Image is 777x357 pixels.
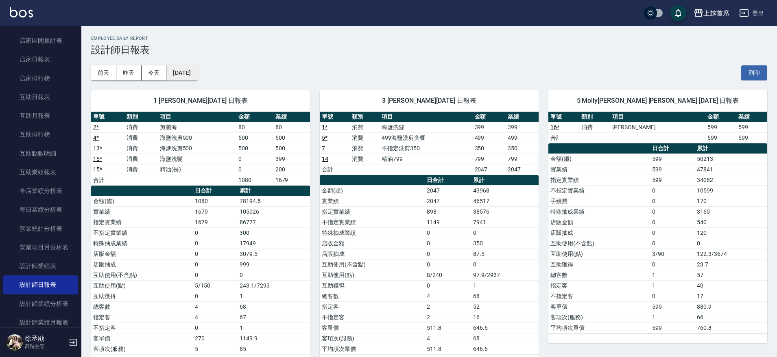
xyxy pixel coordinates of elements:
td: 指定實業績 [320,206,425,217]
td: 499 [506,132,539,143]
td: 1679 [193,206,238,217]
td: 客項次(服務) [91,344,193,354]
td: 消費 [350,154,380,164]
td: 客項次(服務) [320,333,425,344]
th: 單號 [320,112,350,122]
td: 3079.5 [238,249,310,259]
td: [PERSON_NAME] [610,122,705,132]
td: 客項次(服務) [548,312,650,322]
td: 5/150 [193,280,238,291]
td: 不指定實業績 [320,217,425,227]
td: 17949 [238,238,310,249]
table: a dense table [548,143,767,333]
table: a dense table [91,112,310,186]
td: 指定客 [91,312,193,322]
td: 2047 [506,164,539,175]
td: 599 [705,132,736,143]
table: a dense table [320,112,539,175]
td: 898 [425,206,471,217]
td: 1 [238,291,310,301]
td: 243.1/7293 [238,280,310,291]
td: 16 [471,312,539,322]
td: 1 [650,280,695,291]
td: 646.6 [471,344,539,354]
td: 互助獲得 [548,259,650,270]
td: 特殊抽成業績 [320,227,425,238]
td: 68 [471,333,539,344]
td: 實業績 [91,206,193,217]
td: 86777 [238,217,310,227]
td: 海鹽洗髮 [158,154,237,164]
td: 店販金額 [91,249,193,259]
td: 互助獲得 [91,291,193,301]
td: 1 [650,312,695,322]
td: 0 [425,280,471,291]
td: 0 [650,185,695,196]
td: 1679 [273,175,310,185]
th: 日合計 [425,175,471,186]
th: 類別 [350,112,380,122]
td: 599 [650,154,695,164]
td: 0 [193,270,238,280]
td: 消費 [350,132,380,143]
td: 646.6 [471,322,539,333]
td: 特殊抽成業績 [548,206,650,217]
th: 項目 [380,112,472,122]
td: 500 [273,132,310,143]
td: 68 [238,301,310,312]
td: 1 [238,322,310,333]
td: 總客數 [91,301,193,312]
td: 2047 [473,164,506,175]
td: 2 [425,301,471,312]
td: 350 [506,143,539,154]
td: 消費 [124,154,158,164]
td: 80 [236,122,273,132]
td: 消費 [124,143,158,154]
td: 消費 [124,122,158,132]
td: 0 [650,259,695,270]
th: 日合計 [650,143,695,154]
td: 47841 [695,164,767,175]
td: 海鹽洗髮 [380,122,472,132]
th: 日合計 [193,186,238,196]
td: 50213 [695,154,767,164]
td: 0 [695,238,767,249]
td: 0 [236,164,273,175]
td: 2047 [425,185,471,196]
td: 78194.5 [238,196,310,206]
td: 1080 [193,196,238,206]
td: 客單價 [320,322,425,333]
td: 互助使用(點) [320,270,425,280]
button: [DATE] [166,65,197,80]
span: 5 Molly[PERSON_NAME] [PERSON_NAME] [DATE] 日報表 [558,97,757,105]
td: 17 [695,291,767,301]
td: 互助使用(不含點) [320,259,425,270]
td: 399 [506,122,539,132]
td: 客單價 [548,301,650,312]
td: 300 [238,227,310,238]
td: 消費 [579,122,610,132]
td: 合計 [91,175,124,185]
td: 599 [650,301,695,312]
td: 3/90 [650,249,695,259]
td: 0 [193,227,238,238]
td: 43968 [471,185,539,196]
h3: 設計師日報表 [91,44,767,56]
td: 40 [695,280,767,291]
td: 80 [273,122,310,132]
td: 68 [471,291,539,301]
a: 7 [322,145,325,151]
td: 270 [193,333,238,344]
a: 互助月報表 [3,106,78,125]
button: 今天 [142,65,167,80]
td: 實業績 [548,164,650,175]
td: 指定客 [548,280,650,291]
a: 全店業績分析表 [3,182,78,200]
td: 海鹽洗剪500 [158,132,237,143]
a: 設計師業績表 [3,257,78,275]
td: 57 [695,270,767,280]
td: 34082 [695,175,767,185]
td: 599 [736,132,767,143]
th: 類別 [124,112,158,122]
td: 指定實業績 [548,175,650,185]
